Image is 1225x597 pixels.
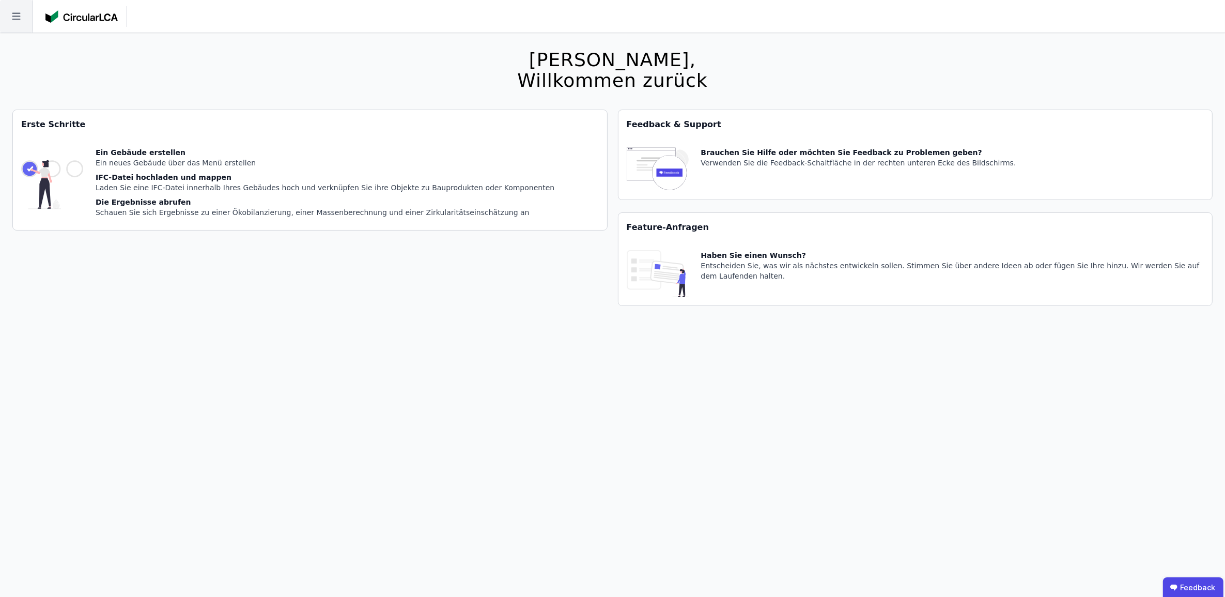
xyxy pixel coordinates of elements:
[627,250,689,297] img: feature_request_tile-UiXE1qGU.svg
[701,147,1016,158] div: Brauchen Sie Hilfe oder möchten Sie Feedback zu Problemen geben?
[618,213,1213,242] div: Feature-Anfragen
[96,147,554,158] div: Ein Gebäude erstellen
[618,110,1213,139] div: Feedback & Support
[517,70,707,91] div: Willkommen zurück
[701,158,1016,168] div: Verwenden Sie die Feedback-Schaltfläche in der rechten unteren Ecke des Bildschirms.
[627,147,689,191] img: feedback-icon-HCTs5lye.svg
[96,207,554,218] div: Schauen Sie sich Ergebnisse zu einer Ökobilanzierung, einer Massenberechnung und einer Zirkularit...
[517,50,707,70] div: [PERSON_NAME],
[96,172,554,182] div: IFC-Datei hochladen und mappen
[96,197,554,207] div: Die Ergebnisse abrufen
[96,158,554,168] div: Ein neues Gebäude über das Menü erstellen
[45,10,118,23] img: Concular
[701,250,1204,261] div: Haben Sie einen Wunsch?
[21,147,83,222] img: getting_started_tile-DrF_GRSv.svg
[96,182,554,193] div: Laden Sie eine IFC-Datei innerhalb Ihres Gebäudes hoch und verknüpfen Sie ihre Objekte zu Bauprod...
[701,261,1204,281] div: Entscheiden Sie, was wir als nächstes entwickeln sollen. Stimmen Sie über andere Ideen ab oder fü...
[13,110,607,139] div: Erste Schritte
